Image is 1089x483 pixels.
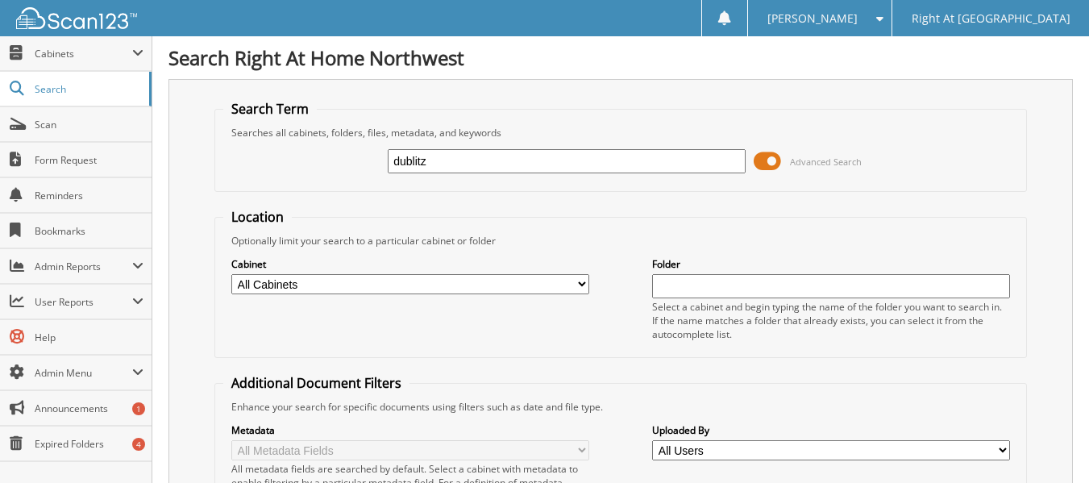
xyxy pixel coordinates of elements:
div: Select a cabinet and begin typing the name of the folder you want to search in. If the name match... [652,300,1010,341]
legend: Additional Document Filters [223,374,409,392]
label: Metadata [231,423,589,437]
legend: Search Term [223,100,317,118]
span: Expired Folders [35,437,143,451]
span: Reminders [35,189,143,202]
legend: Location [223,208,292,226]
div: Enhance your search for specific documents using filters such as date and file type. [223,400,1018,414]
span: User Reports [35,295,132,309]
span: Admin Menu [35,366,132,380]
span: Help [35,331,143,344]
div: Searches all cabinets, folders, files, metadata, and keywords [223,126,1018,139]
span: Scan [35,118,143,131]
span: Advanced Search [790,156,862,168]
div: 4 [132,438,145,451]
label: Uploaded By [652,423,1010,437]
span: [PERSON_NAME] [767,14,858,23]
span: Announcements [35,402,143,415]
div: 1 [132,402,145,415]
img: scan123-logo-white.svg [16,7,137,29]
span: Right At [GEOGRAPHIC_DATA] [912,14,1070,23]
span: Bookmarks [35,224,143,238]
h1: Search Right At Home Northwest [168,44,1073,71]
span: Form Request [35,153,143,167]
span: Search [35,82,141,96]
div: Optionally limit your search to a particular cabinet or folder [223,234,1018,248]
label: Folder [652,257,1010,271]
span: Cabinets [35,47,132,60]
label: Cabinet [231,257,589,271]
span: Admin Reports [35,260,132,273]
